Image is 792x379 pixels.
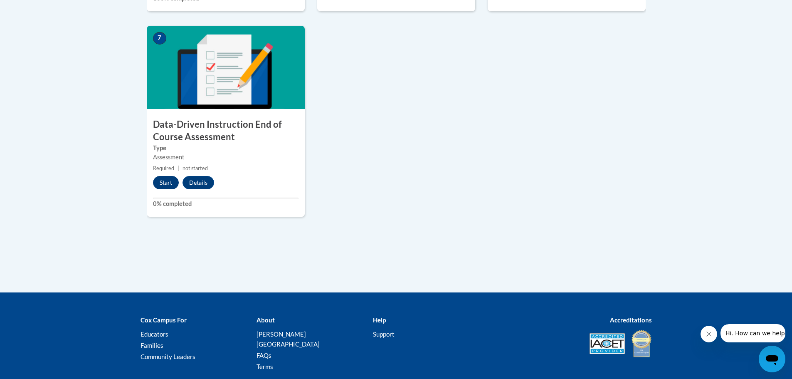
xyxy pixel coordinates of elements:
[610,316,652,324] b: Accreditations
[5,6,67,12] span: Hi. How can we help?
[759,346,785,372] iframe: Button to launch messaging window
[141,353,195,360] a: Community Leaders
[153,153,299,162] div: Assessment
[631,329,652,358] img: IDA® Accredited
[147,26,305,109] img: Course Image
[590,333,625,354] img: Accredited IACET® Provider
[701,326,717,342] iframe: Close message
[257,363,273,370] a: Terms
[153,144,299,153] label: Type
[257,352,271,359] a: FAQs
[153,32,166,45] span: 7
[720,324,785,342] iframe: Message from company
[141,342,163,349] a: Families
[141,316,187,324] b: Cox Campus For
[257,330,320,348] a: [PERSON_NAME][GEOGRAPHIC_DATA]
[147,118,305,144] h3: Data-Driven Instruction End of Course Assessment
[183,165,208,171] span: not started
[153,165,174,171] span: Required
[178,165,179,171] span: |
[373,330,395,338] a: Support
[153,176,179,189] button: Start
[257,316,275,324] b: About
[373,316,386,324] b: Help
[141,330,168,338] a: Educators
[183,176,214,189] button: Details
[153,199,299,208] label: 0% completed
